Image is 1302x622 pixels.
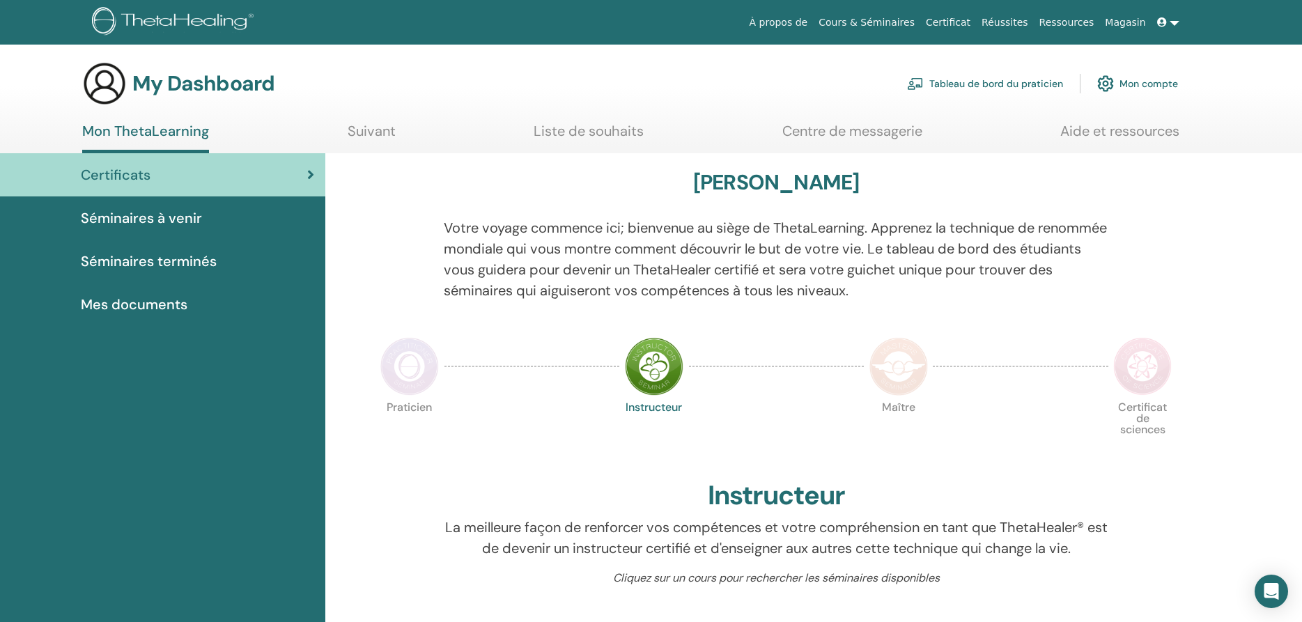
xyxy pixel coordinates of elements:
[1099,10,1151,36] a: Magasin
[81,251,217,272] span: Séminaires terminés
[444,217,1109,301] p: Votre voyage commence ici; bienvenue au siège de ThetaLearning. Apprenez la technique de renommée...
[920,10,976,36] a: Certificat
[534,123,644,150] a: Liste de souhaits
[625,337,683,396] img: Instructor
[708,480,845,512] h2: Instructeur
[976,10,1033,36] a: Réussites
[1113,402,1172,460] p: Certificat de sciences
[81,208,202,228] span: Séminaires à venir
[81,164,150,185] span: Certificats
[1255,575,1288,608] div: Open Intercom Messenger
[348,123,396,150] a: Suivant
[82,61,127,106] img: generic-user-icon.jpg
[1113,337,1172,396] img: Certificate of Science
[744,10,814,36] a: À propos de
[907,68,1063,99] a: Tableau de bord du praticien
[869,402,928,460] p: Maître
[132,71,274,96] h3: My Dashboard
[907,77,924,90] img: chalkboard-teacher.svg
[82,123,209,153] a: Mon ThetaLearning
[444,570,1109,586] p: Cliquez sur un cours pour rechercher les séminaires disponibles
[81,294,187,315] span: Mes documents
[1034,10,1100,36] a: Ressources
[869,337,928,396] img: Master
[1097,72,1114,95] img: cog.svg
[92,7,258,38] img: logo.png
[625,402,683,460] p: Instructeur
[813,10,920,36] a: Cours & Séminaires
[444,517,1109,559] p: La meilleure façon de renforcer vos compétences et votre compréhension en tant que ThetaHealer® e...
[782,123,922,150] a: Centre de messagerie
[693,170,860,195] h3: [PERSON_NAME]
[380,402,439,460] p: Praticien
[380,337,439,396] img: Practitioner
[1060,123,1179,150] a: Aide et ressources
[1097,68,1178,99] a: Mon compte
